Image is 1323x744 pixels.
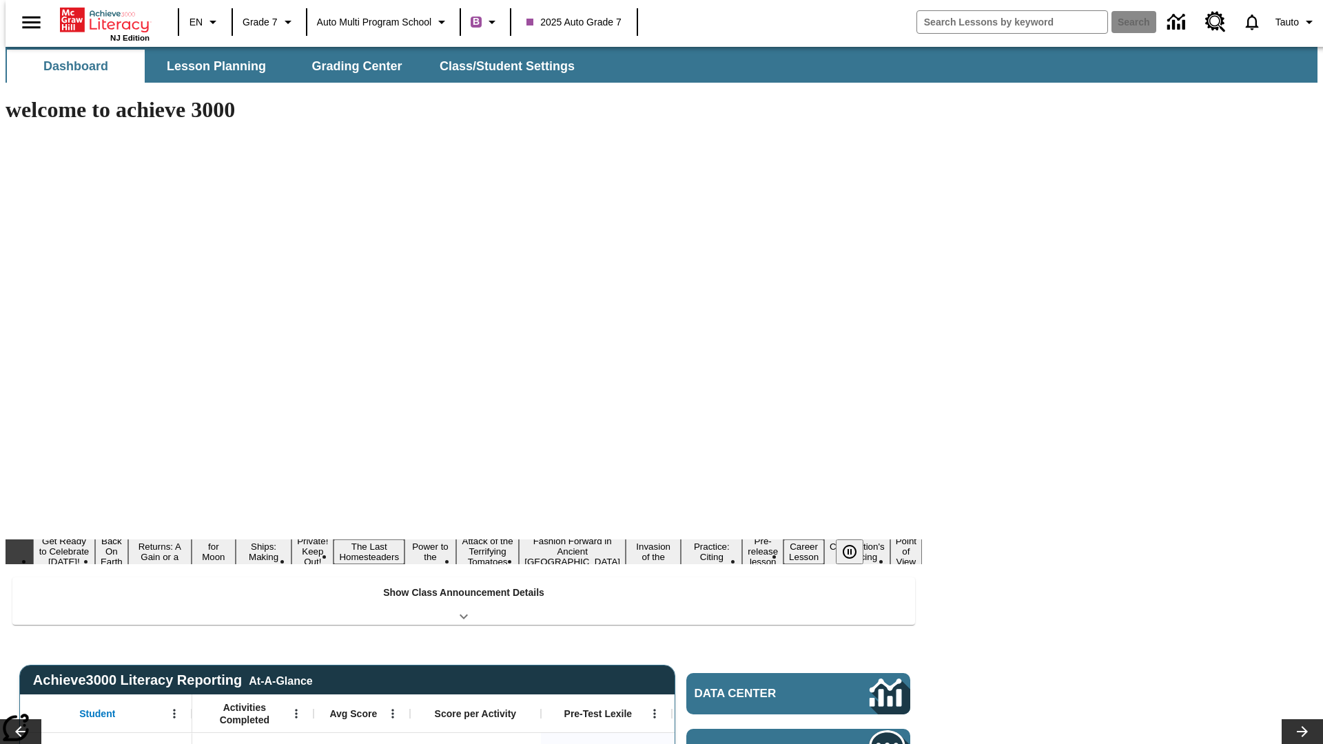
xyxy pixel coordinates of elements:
span: Pre-Test Lexile [564,707,633,720]
p: Show Class Announcement Details [383,586,544,600]
div: Pause [836,539,877,564]
div: Show Class Announcement Details [12,577,915,625]
a: Resource Center, Will open in new tab [1197,3,1234,41]
button: Open Menu [164,703,185,724]
button: Slide 3 Free Returns: A Gain or a Drain? [128,529,192,575]
button: Open Menu [382,703,403,724]
button: Slide 14 Career Lesson [783,539,824,564]
button: Slide 13 Pre-release lesson [742,534,783,569]
h1: welcome to achieve 3000 [6,97,922,123]
span: EN [189,15,203,30]
button: Dashboard [7,50,145,83]
span: Activities Completed [199,701,290,726]
span: 2025 Auto Grade 7 [526,15,622,30]
button: Lesson carousel, Next [1282,719,1323,744]
button: Slide 10 Fashion Forward in Ancient Rome [519,534,626,569]
button: Slide 9 Attack of the Terrifying Tomatoes [456,534,519,569]
button: Open side menu [11,2,52,43]
button: Profile/Settings [1270,10,1323,34]
button: Slide 2 Back On Earth [95,534,128,569]
button: Slide 16 Point of View [890,534,922,569]
div: SubNavbar [6,47,1317,83]
span: B [473,13,480,30]
button: Slide 4 Time for Moon Rules? [192,529,236,575]
span: Score per Activity [435,707,517,720]
button: Slide 5 Cruise Ships: Making Waves [236,529,291,575]
button: Slide 8 Solar Power to the People [404,529,456,575]
button: Open Menu [644,703,665,724]
span: Auto Multi program School [317,15,432,30]
button: Grading Center [288,50,426,83]
button: Language: EN, Select a language [183,10,227,34]
button: Slide 6 Private! Keep Out! [291,534,334,569]
button: School: Auto Multi program School, Select your school [311,10,456,34]
button: Lesson Planning [147,50,285,83]
button: Slide 12 Mixed Practice: Citing Evidence [681,529,742,575]
button: Slide 15 The Constitution's Balancing Act [824,529,890,575]
button: Class/Student Settings [429,50,586,83]
button: Boost Class color is purple. Change class color [465,10,506,34]
button: Grade: Grade 7, Select a grade [237,10,302,34]
span: Data Center [695,687,823,701]
span: Avg Score [329,707,377,720]
div: Home [60,5,150,42]
input: search field [917,11,1107,33]
button: Slide 1 Get Ready to Celebrate Juneteenth! [33,534,95,569]
button: Pause [836,539,863,564]
span: Tauto [1275,15,1299,30]
a: Data Center [1159,3,1197,41]
button: Slide 11 The Invasion of the Free CD [626,529,681,575]
button: Open Menu [286,703,307,724]
a: Home [60,6,150,34]
span: NJ Edition [110,34,150,42]
div: At-A-Glance [249,672,312,688]
button: Slide 7 The Last Homesteaders [334,539,404,564]
span: Achieve3000 Literacy Reporting [33,672,313,688]
a: Notifications [1234,4,1270,40]
a: Data Center [686,673,910,714]
span: Grade 7 [243,15,278,30]
div: SubNavbar [6,50,587,83]
span: Student [79,707,115,720]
